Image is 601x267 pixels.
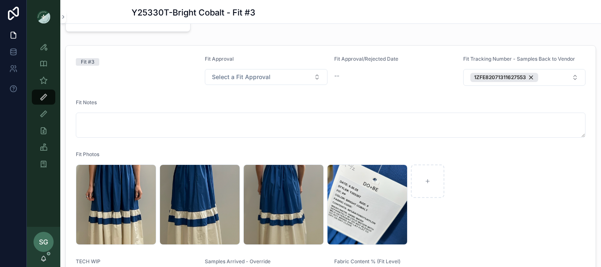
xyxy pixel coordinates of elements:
button: Select Button [205,69,327,85]
h1: Y25330T-Bright Cobalt - Fit #3 [132,7,255,18]
button: Unselect 303 [470,73,538,82]
span: Fit Photos [76,151,99,157]
span: Fit Notes [76,99,97,105]
div: scrollable content [27,33,60,182]
span: TECH WIP [76,258,101,264]
span: Fit Tracking Number - Samples Back to Vendor [463,56,575,62]
img: App logo [37,10,50,23]
div: Fit #3 [81,58,94,66]
span: Fit Approval/Rejected Date [334,56,398,62]
span: Select a Fit Approval [212,73,271,81]
span: 1ZFE82071311627553 [474,74,526,81]
button: Select Button [463,69,586,86]
span: -- [334,72,339,80]
span: Samples Arrived - Override [205,258,271,264]
span: Fabric Content % (Fit Level) [334,258,400,264]
span: Fit Approval [205,56,234,62]
span: SG [39,237,48,247]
